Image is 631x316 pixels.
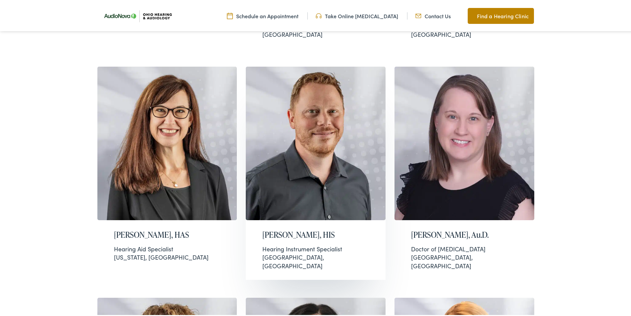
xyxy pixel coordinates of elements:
[411,243,518,269] div: [GEOGRAPHIC_DATA], [GEOGRAPHIC_DATA]
[316,11,322,18] img: Headphones icone to schedule online hearing test in Cincinnati, OH
[114,243,221,252] div: Hearing Aid Specialist
[411,229,518,238] h2: [PERSON_NAME], Au.D.
[227,11,233,18] img: Calendar Icon to schedule a hearing appointment in Cincinnati, OH
[246,65,386,279] a: [PERSON_NAME], HIS Hearing Instrument Specialist[GEOGRAPHIC_DATA], [GEOGRAPHIC_DATA]
[227,11,298,18] a: Schedule an Appointment
[97,65,237,279] a: Kimberly Schutter, Hearing Aid Specialist at Ohio Hearing & Audiology in Bucyrus, Oh [PERSON_NAME...
[468,7,534,23] a: Find a Hearing Clinic
[415,11,451,18] a: Contact Us
[114,243,221,260] div: [US_STATE], [GEOGRAPHIC_DATA]
[394,65,534,279] a: [PERSON_NAME], Au.D. Doctor of [MEDICAL_DATA][GEOGRAPHIC_DATA], [GEOGRAPHIC_DATA]
[316,11,398,18] a: Take Online [MEDICAL_DATA]
[114,229,221,238] h2: [PERSON_NAME], HAS
[411,243,518,252] div: Doctor of [MEDICAL_DATA]
[262,243,369,269] div: [GEOGRAPHIC_DATA], [GEOGRAPHIC_DATA]
[262,229,369,238] h2: [PERSON_NAME], HIS
[97,65,237,219] img: Kimberly Schutter, Hearing Aid Specialist at Ohio Hearing & Audiology in Bucyrus, Oh
[415,11,421,18] img: Mail icon representing email contact with Ohio Hearing in Cincinnati, OH
[262,243,369,252] div: Hearing Instrument Specialist
[468,11,474,19] img: Map pin icon to find Ohio Hearing & Audiology in Cincinnati, OH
